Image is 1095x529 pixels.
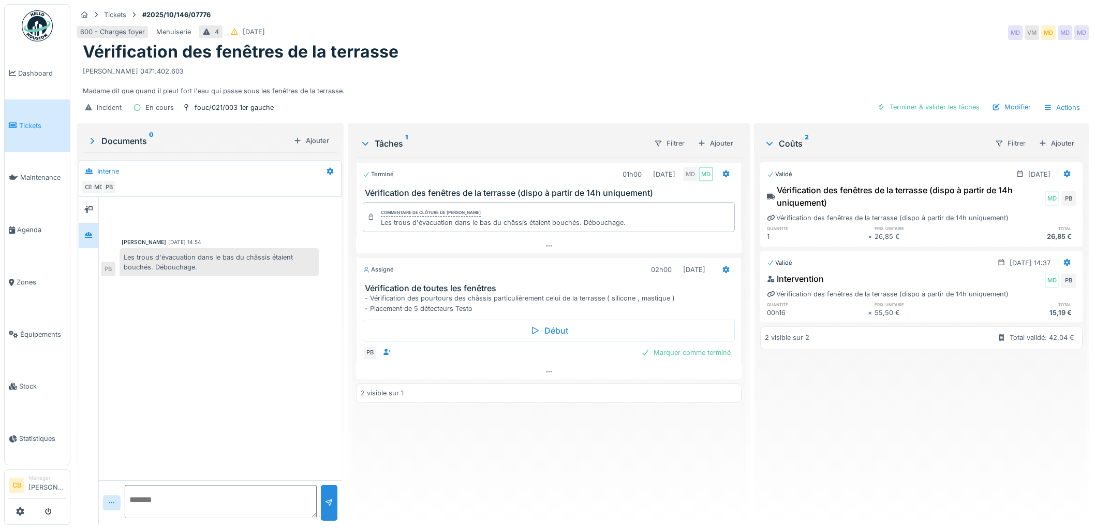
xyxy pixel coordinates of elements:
div: 1 [767,232,868,241]
a: Agenda [5,204,70,256]
div: [DATE] [683,265,705,275]
a: Maintenance [5,152,70,204]
div: MD [683,167,698,181]
div: En cours [145,103,174,112]
div: Ajouter [693,136,737,150]
div: Commentaire de clôture de [PERSON_NAME] [381,209,481,217]
a: Tickets [5,99,70,152]
a: Stock [5,361,70,413]
div: × [868,308,875,318]
div: Filtrer [990,136,1030,151]
a: CB Manager[PERSON_NAME] [9,474,66,499]
sup: 0 [149,135,154,147]
span: Tickets [19,121,66,131]
div: Actions [1039,100,1085,115]
div: [DATE] 14:54 [168,238,201,246]
div: 02h00 [651,265,672,275]
div: 01h00 [623,169,642,179]
div: MD [699,167,713,181]
div: Les trous d'évacuation dans le bas du châssis étaient bouchés. Débouchage. [381,218,626,227]
div: MD [1008,25,1023,40]
div: [DATE] 14:37 [1010,258,1050,268]
a: Zones [5,256,70,308]
div: [PERSON_NAME] [122,238,166,246]
div: Assigné [363,265,394,274]
sup: 2 [805,137,809,150]
div: Interne [97,166,119,176]
li: [PERSON_NAME] [28,474,66,496]
div: Incident [97,103,122,112]
a: Dashboard [5,47,70,99]
span: Zones [17,277,66,287]
div: MD [1074,25,1089,40]
div: 4 [215,27,219,37]
h3: Vérification des fenêtres de la terrasse (dispo à partir de 14h uniquement) [365,188,737,198]
div: PB [102,180,116,194]
span: Agenda [17,225,66,235]
div: Coûts [764,137,986,150]
div: 2 visible sur 1 [361,388,404,398]
h3: Vérification de toutes les fenêtres [365,283,737,293]
div: 26,85 € [975,232,1076,241]
div: Tâches [360,137,646,150]
h6: quantité [767,225,868,232]
h6: prix unitaire [875,225,975,232]
span: Stock [19,381,66,391]
div: fouc/021/003 1er gauche [195,103,274,112]
div: Vérification des fenêtres de la terrasse (dispo à partir de 14h uniquement) [767,289,1009,299]
div: × [868,232,875,241]
div: PB [363,346,377,360]
div: Les trous d'évacuation dans le bas du châssis étaient bouchés. Débouchage. [120,248,319,276]
h6: total [975,225,1076,232]
div: Terminer & valider les tâches [873,100,984,114]
span: Dashboard [18,68,66,78]
div: Menuiserie [156,27,191,37]
div: Début [363,320,735,341]
div: Manager [28,474,66,482]
div: Tickets [104,10,126,20]
div: Vérification des fenêtres de la terrasse (dispo à partir de 14h uniquement) [767,184,1043,209]
div: - Vérification des pourtours des châssis particulièrement celui de la terrasse ( silicone , masti... [365,293,737,313]
div: Validé [767,170,792,179]
div: Ajouter [289,134,333,148]
div: 600 - Charges foyer [80,27,145,37]
div: 15,19 € [975,308,1076,318]
span: Équipements [20,330,66,339]
sup: 1 [405,137,408,150]
strong: #2025/10/146/07776 [138,10,215,20]
div: Marquer comme terminé [637,346,735,360]
div: Vérification des fenêtres de la terrasse (dispo à partir de 14h uniquement) [767,213,1009,223]
img: Badge_color-CXgf-gQk.svg [22,10,53,41]
div: 2 visible sur 2 [765,333,809,342]
div: Filtrer [649,136,689,151]
div: Validé [767,259,792,267]
h6: quantité [767,301,868,308]
span: Maintenance [20,173,66,182]
a: Équipements [5,308,70,361]
div: MD [1058,25,1072,40]
div: MD [1041,25,1056,40]
div: [DATE] [653,169,675,179]
div: MD [1045,274,1059,288]
div: 55,50 € [875,308,975,318]
li: CB [9,478,24,493]
span: Statistiques [19,434,66,444]
div: PB [101,262,115,276]
div: MD [1045,191,1059,206]
div: Terminé [363,170,394,179]
div: [DATE] [1028,169,1050,179]
div: [PERSON_NAME] 0471.402.603 Madame dit que quand il pleut fort l'eau qui passe sous les fenêtres d... [83,62,1083,96]
div: Modifier [988,100,1035,114]
div: 26,85 € [875,232,975,241]
div: VM [1025,25,1039,40]
h6: total [975,301,1076,308]
a: Statistiques [5,412,70,465]
h6: prix unitaire [875,301,975,308]
div: 00h16 [767,308,868,318]
div: Intervention [767,273,824,285]
div: [DATE] [243,27,265,37]
div: CB [81,180,96,194]
div: PB [1061,191,1076,206]
div: PB [1061,274,1076,288]
div: Ajouter [1034,136,1078,150]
